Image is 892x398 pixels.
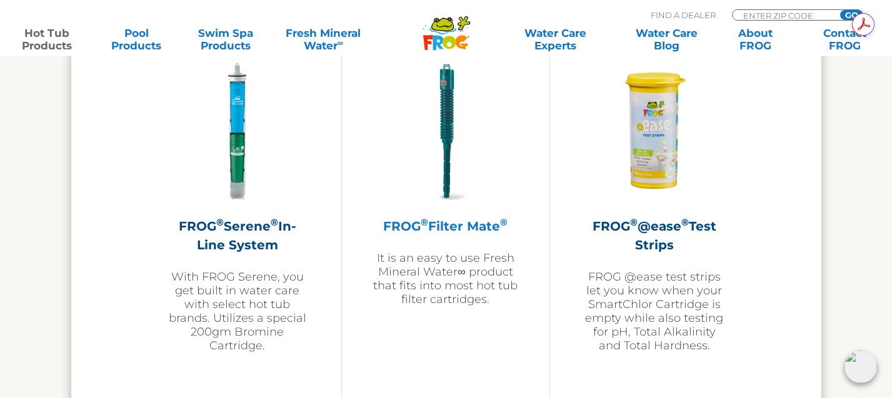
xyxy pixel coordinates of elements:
a: Water CareExperts [499,27,612,52]
p: With FROG Serene, you get built in water care with select hot tub brands. Utilizes a special 200g... [165,270,310,352]
a: FROG®@ease®Test StripsFROG @ease test strips let you know when your SmartChlor Cartridge is empty... [581,59,727,384]
sup: ® [216,216,224,228]
sup: ® [681,216,689,228]
img: hot-tub-product-filter-frog-300x300.png [373,59,518,204]
img: serene-inline-300x300.png [165,59,310,204]
sup: ® [271,216,278,228]
sup: ∞ [338,38,343,47]
p: It is an easy to use Fresh Mineral Water∞ product that fits into most hot tub filter cartridges. [373,251,518,306]
sup: ® [630,216,638,228]
img: openIcon [844,351,877,383]
a: Swim SpaProducts [191,27,260,52]
h2: FROG Serene In-Line System [165,217,310,254]
input: GO [840,10,863,20]
a: Water CareBlog [632,27,701,52]
h2: FROG @ease Test Strips [581,217,727,254]
a: Fresh MineralWater∞ [280,27,367,52]
a: Hot TubProducts [13,27,82,52]
a: PoolProducts [102,27,171,52]
p: Find A Dealer [651,9,716,21]
img: FROG-@ease-TS-Bottle-300x300.png [582,59,727,204]
a: FROG®Filter Mate®It is an easy to use Fresh Mineral Water∞ product that fits into most hot tub fi... [373,59,518,384]
p: FROG @ease test strips let you know when your SmartChlor Cartridge is empty while also testing fo... [581,270,727,352]
sup: ® [500,216,508,228]
sup: ® [421,216,428,228]
a: ContactFROG [810,27,879,52]
input: Zip Code Form [742,10,826,21]
a: AboutFROG [721,27,790,52]
h2: FROG Filter Mate [373,217,518,236]
a: FROG®Serene®In-Line SystemWith FROG Serene, you get built in water care with select hot tub brand... [165,59,310,384]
